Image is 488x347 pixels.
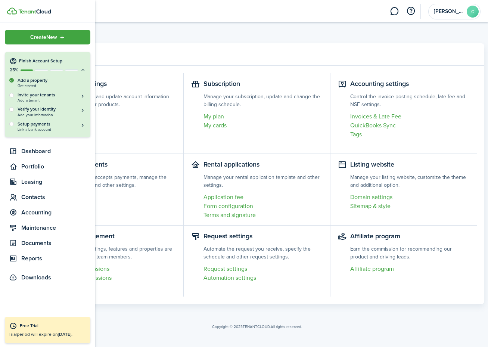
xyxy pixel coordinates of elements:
a: Request settings [203,264,322,273]
span: Documents [21,239,90,248]
p: 25% [9,67,19,73]
a: Domain settings [350,193,469,202]
span: Add a tenant [18,98,86,102]
span: Copyright © 2025 [212,324,243,329]
h5: Setup payments [18,121,86,127]
span: Reports [21,254,90,263]
span: Chris [434,9,464,14]
span: Link a bank account [18,127,86,131]
settings-item-description: Automate the request you receive, specify the schedule and other request settings. [203,245,322,261]
a: Automation settings [203,273,322,282]
settings-item-description: Lets you control and update account information and enable other products. [57,93,176,108]
div: Free Trial [20,322,87,330]
a: Invoices & Late Fee [350,112,469,121]
span: Maintenance [21,223,90,232]
a: Notifications [57,139,176,148]
a: Property permissions [57,273,176,282]
a: QuickBooks Sync [350,121,469,130]
a: Sitemap & style [350,202,469,211]
button: Invite your tenantsAdd a tenant [18,92,86,103]
button: Open resource center [404,5,417,18]
a: Reports [5,252,90,265]
div: Finish Account Setup25% [5,77,90,137]
h5: Invite your tenants [18,92,86,98]
settings-item-description: Control the invoice posting schedule, late fee and NSF settings. [350,93,469,108]
a: Security [57,121,176,130]
a: Form configuration [203,202,322,211]
span: All rights reserved. [271,324,302,329]
a: My plan [203,112,322,121]
b: [DATE]. [58,331,72,338]
span: Accounting [21,208,90,217]
a: Application fee [203,193,322,202]
settings-item-description: Set up how you accepts payments, manage the bank accounts and other settings. [57,173,176,189]
settings-item-description: Control what settings, features and properties are available to your team members. [57,245,176,261]
img: TenantCloud [18,9,51,14]
span: Add your information [18,113,86,117]
a: Profile [57,112,176,121]
a: Free TrialTrialperiod will expire on[DATE]. [5,317,90,343]
settings-item-description: Manage your subscription, update and change the billing schedule. [203,93,322,108]
settings-item-description: Earn the commission for recommending our product and driving leads. [350,245,469,261]
a: Integrations [57,130,176,139]
a: Tags [350,130,469,139]
a: Affiliate program [350,264,469,273]
button: Finish Account Setup25% [5,52,90,73]
img: TenantCloud [7,7,17,15]
span: Portfolio [21,162,90,171]
a: Messaging [387,2,401,21]
span: Dashboard [21,147,90,156]
span: TENANTCLOUD. [243,324,271,329]
a: Roles & permissions [57,264,176,273]
span: period will expire on [17,331,72,338]
h4: Finish Account Setup [19,58,86,64]
button: Open menu [5,30,90,44]
button: Verify your identityAdd your information [18,106,86,117]
span: Downloads [21,273,51,282]
a: Set up [57,193,176,202]
a: My cards [203,121,322,130]
settings-item-description: Manage your listing website, customize the theme and additional option. [350,173,469,189]
span: Leasing [21,177,90,186]
avatar-text: C [467,6,479,18]
span: Contacts [21,193,90,202]
span: Create New [30,35,57,40]
a: Terms and signature [203,211,322,220]
a: Setup paymentsLink a bank account [18,121,86,131]
settings-item-description: Manage your rental application template and other settings. [203,173,322,189]
h5: Verify your identity [18,106,86,112]
p: Trial [9,331,87,338]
